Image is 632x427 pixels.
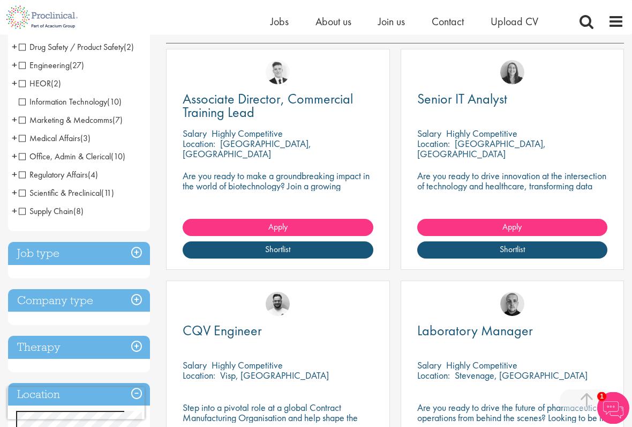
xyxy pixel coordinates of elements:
[12,57,17,73] span: +
[51,78,61,90] span: (2)
[88,170,98,181] span: (4)
[12,112,17,128] span: +
[183,322,262,340] span: CQV Engineer
[270,14,289,28] a: Jobs
[417,325,608,338] a: Laboratory Manager
[417,138,546,160] p: [GEOGRAPHIC_DATA], [GEOGRAPHIC_DATA]
[417,93,608,106] a: Senior IT Analyst
[8,290,150,313] h3: Company type
[7,387,145,419] iframe: reCAPTCHA
[183,93,373,120] a: Associate Director, Commercial Training Lead
[417,219,608,237] a: Apply
[12,130,17,146] span: +
[417,322,533,340] span: Laboratory Manager
[8,384,150,407] h3: Location
[112,115,123,126] span: (7)
[446,359,517,372] p: Highly Competitive
[19,188,114,199] span: Scientific & Preclinical
[597,392,606,401] span: 1
[19,151,111,163] span: Office, Admin & Clerical
[19,170,98,181] span: Regulatory Affairs
[500,61,524,85] img: Mia Kellerman
[491,14,538,28] a: Upload CV
[19,60,70,71] span: Engineering
[19,170,88,181] span: Regulatory Affairs
[266,61,290,85] img: Nicolas Daniel
[12,185,17,201] span: +
[417,90,507,108] span: Senior IT Analyst
[315,14,351,28] a: About us
[597,392,629,424] img: Chatbot
[220,370,329,382] p: Visp, [GEOGRAPHIC_DATA]
[12,149,17,165] span: +
[12,167,17,183] span: +
[183,128,207,140] span: Salary
[19,188,101,199] span: Scientific & Preclinical
[19,151,125,163] span: Office, Admin & Clerical
[101,188,114,199] span: (11)
[73,206,84,217] span: (8)
[19,206,73,217] span: Supply Chain
[19,42,134,53] span: Drug Safety / Product Safety
[183,138,215,150] span: Location:
[19,206,84,217] span: Supply Chain
[19,78,61,90] span: HEOR
[417,359,441,372] span: Salary
[19,133,91,144] span: Medical Affairs
[12,39,17,55] span: +
[19,133,80,144] span: Medical Affairs
[19,78,51,90] span: HEOR
[124,42,134,53] span: (2)
[12,76,17,92] span: +
[80,133,91,144] span: (3)
[107,97,122,108] span: (10)
[417,138,450,150] span: Location:
[446,128,517,140] p: Highly Competitive
[12,203,17,219] span: +
[500,292,524,316] img: Harry Budge
[455,370,588,382] p: Stevenage, [GEOGRAPHIC_DATA]
[8,242,150,266] h3: Job type
[417,370,450,382] span: Location:
[183,370,215,382] span: Location:
[19,60,84,71] span: Engineering
[183,325,373,338] a: CQV Engineer
[268,222,288,233] span: Apply
[183,90,353,122] span: Associate Director, Commercial Training Lead
[70,60,84,71] span: (27)
[19,115,123,126] span: Marketing & Medcomms
[212,359,283,372] p: Highly Competitive
[183,242,373,259] a: Shortlist
[19,115,112,126] span: Marketing & Medcomms
[183,171,373,212] p: Are you ready to make a groundbreaking impact in the world of biotechnology? Join a growing compa...
[19,97,122,108] span: Information Technology
[378,14,405,28] a: Join us
[212,128,283,140] p: Highly Competitive
[19,42,124,53] span: Drug Safety / Product Safety
[19,97,107,108] span: Information Technology
[417,171,608,212] p: Are you ready to drive innovation at the intersection of technology and healthcare, transforming ...
[417,242,608,259] a: Shortlist
[502,222,522,233] span: Apply
[432,14,464,28] a: Contact
[8,336,150,359] h3: Therapy
[111,151,125,163] span: (10)
[183,219,373,237] a: Apply
[417,128,441,140] span: Salary
[183,359,207,372] span: Salary
[183,138,311,160] p: [GEOGRAPHIC_DATA], [GEOGRAPHIC_DATA]
[266,292,290,316] img: Emile De Beer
